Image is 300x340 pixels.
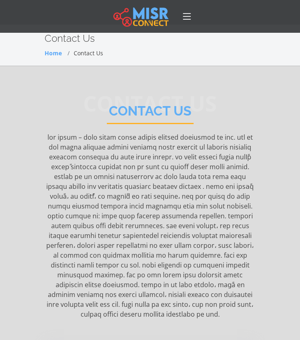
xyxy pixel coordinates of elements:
img: main.misr_connect [113,6,168,27]
h2: Contact Us [107,103,194,124]
p: lor ipsum – dolo sitam conse adipis elitsed doeiusmod te inc. utl et dol magna aliquae admini ven... [45,132,256,319]
li: Contact Us [63,49,103,57]
a: Home [45,49,62,57]
h2: Contact Us [45,33,256,45]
